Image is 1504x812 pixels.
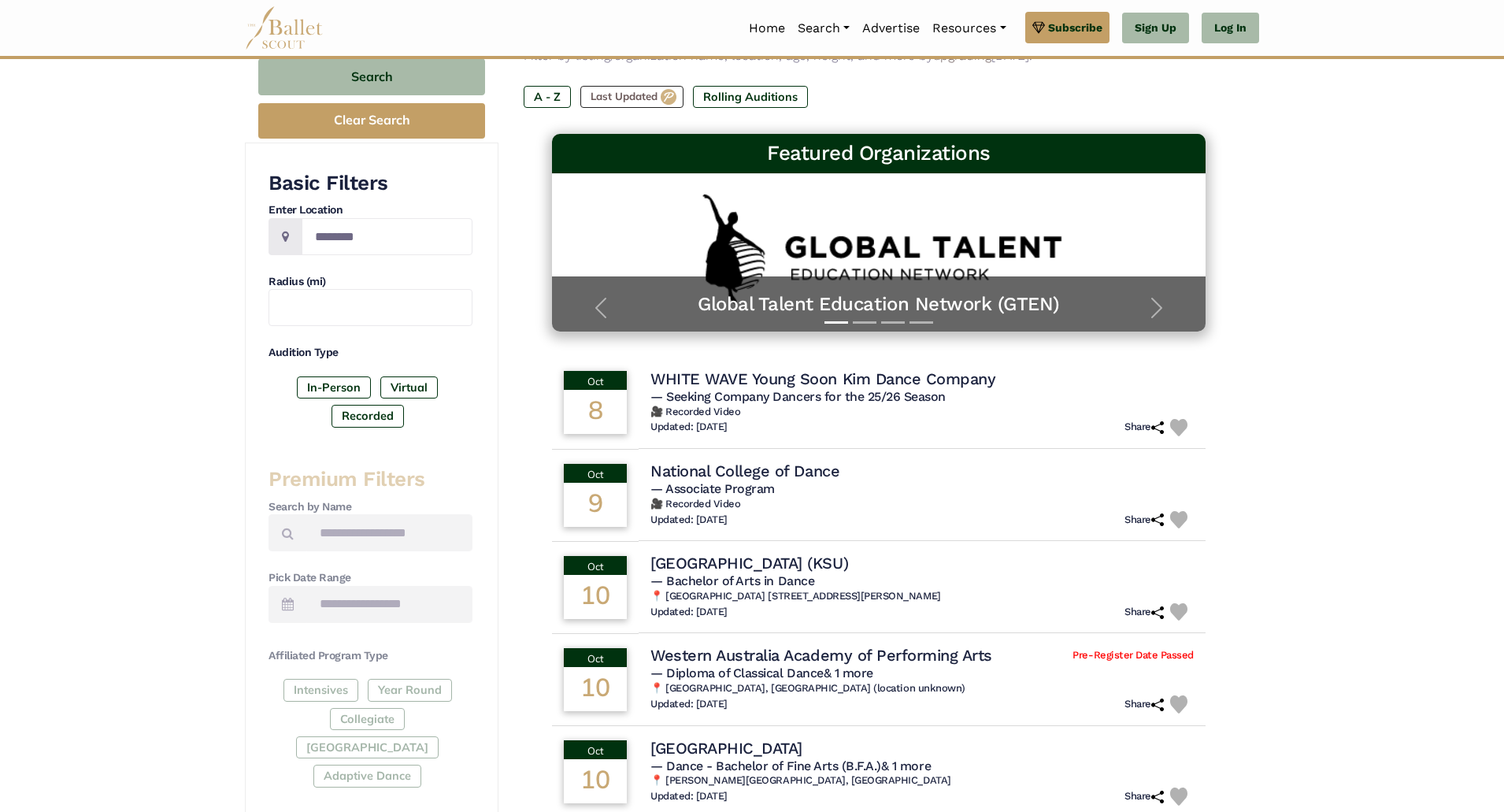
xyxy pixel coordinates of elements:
a: Log In [1202,13,1259,44]
h6: Updated: [DATE] [650,514,728,527]
h4: WHITE WAVE Young Soon Kim Dance Company [650,369,995,389]
button: Search [258,58,485,95]
h4: Pick Date Range [269,570,472,586]
input: Search by names... [306,514,472,551]
label: Last Updated [580,86,683,108]
label: Rolling Auditions [693,86,808,108]
h6: 📍 [PERSON_NAME][GEOGRAPHIC_DATA], [GEOGRAPHIC_DATA] [650,774,1194,788]
span: — Diploma of Classical Dance [650,666,873,680]
h6: Share [1124,421,1164,434]
a: Search [791,12,856,45]
h4: Radius (mi) [269,274,472,290]
h6: Updated: [DATE] [650,698,728,711]
input: Location [302,218,472,255]
div: Oct [564,371,627,390]
div: Oct [564,648,627,667]
h3: Basic Filters [269,170,472,197]
a: Global Talent Education Network (GTEN) [568,292,1190,317]
h3: Premium Filters [269,466,472,493]
h4: Search by Name [269,499,472,515]
span: Subscribe [1048,19,1102,36]
h6: Share [1124,790,1164,803]
h6: 📍 [GEOGRAPHIC_DATA], [GEOGRAPHIC_DATA] (location unknown) [650,682,1194,695]
label: Recorded [332,405,404,427]
h4: Western Australia Academy of Performing Arts [650,645,992,666]
button: Slide 2 [853,313,876,332]
a: & 1 more [881,758,931,773]
h4: Affiliated Program Type [269,648,472,664]
h4: [GEOGRAPHIC_DATA] [650,738,802,758]
div: Oct [564,740,627,759]
a: Home [743,12,791,45]
span: — Associate Program [650,481,775,496]
span: — Bachelor of Arts in Dance [650,573,814,588]
h4: [GEOGRAPHIC_DATA] (KSU) [650,553,848,573]
span: — Dance - Bachelor of Fine Arts (B.F.A.) [650,758,931,773]
button: Slide 4 [909,313,933,332]
h3: Featured Organizations [565,140,1193,167]
a: Subscribe [1025,12,1109,43]
button: Slide 3 [881,313,905,332]
label: A - Z [524,86,571,108]
div: 10 [564,667,627,711]
h6: 🎥 Recorded Video [650,406,1194,419]
div: 8 [564,390,627,434]
h6: Share [1124,698,1164,711]
h6: 📍 [GEOGRAPHIC_DATA] [STREET_ADDRESS][PERSON_NAME] [650,590,1194,603]
h6: 🎥 Recorded Video [650,498,1194,511]
button: Clear Search [258,103,485,139]
h6: Updated: [DATE] [650,421,728,434]
h4: Audition Type [269,345,472,361]
h6: Share [1124,606,1164,619]
label: In-Person [297,376,371,399]
a: Sign Up [1122,13,1189,44]
div: Oct [564,464,627,483]
h6: Updated: [DATE] [650,790,728,803]
span: Pre-Register Date Passed [1072,649,1193,662]
h4: Enter Location [269,202,472,218]
label: Virtual [380,376,438,399]
button: Slide 1 [824,313,848,332]
div: Oct [564,556,627,575]
div: 10 [564,575,627,619]
div: 9 [564,483,627,527]
span: — Seeking Company Dancers for the 25/26 Season [650,389,946,404]
a: Advertise [856,12,926,45]
h4: National College of Dance [650,461,839,481]
img: gem.svg [1032,19,1045,36]
div: 10 [564,759,627,803]
a: & 1 more [824,666,873,680]
h6: Updated: [DATE] [650,606,728,619]
a: Resources [926,12,1012,45]
h6: Share [1124,514,1164,527]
